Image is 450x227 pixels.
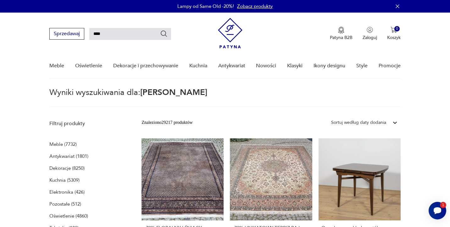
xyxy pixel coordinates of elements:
a: Ikona medaluPatyna B2B [330,27,353,41]
a: Sprzedawaj [49,32,84,36]
a: Elektronika (426) [49,188,85,197]
p: Lampy od Same Old -20%! [177,3,234,9]
a: Kuchnia [189,54,207,78]
div: Sortuj według daty dodania [331,119,386,126]
button: Zaloguj [363,27,377,41]
a: Klasyki [287,54,303,78]
a: Nowości [256,54,276,78]
button: 0Koszyk [387,27,401,41]
a: Oświetlenie [75,54,102,78]
a: Style [356,54,368,78]
img: Ikona medalu [338,27,344,34]
a: Zobacz produkty [237,3,273,9]
a: Promocje [379,54,401,78]
a: Antykwariat [218,54,245,78]
button: Sprzedawaj [49,28,84,40]
img: Patyna - sklep z meblami i dekoracjami vintage [218,18,242,48]
a: Dekoracje (8250) [49,164,85,173]
p: Zaloguj [363,35,377,41]
a: Kuchnia (5309) [49,176,80,185]
button: Szukaj [160,30,168,37]
a: Dekoracje i przechowywanie [113,54,178,78]
p: Patyna B2B [330,35,353,41]
img: Ikona koszyka [391,27,397,33]
div: Znaleziono 29217 produktów [142,119,192,126]
div: 0 [394,26,400,31]
p: Filtruj produkty [49,120,126,127]
iframe: Smartsupp widget button [429,202,446,219]
a: Pozostałe (512) [49,200,81,208]
span: [PERSON_NAME] [140,87,207,98]
a: Ikony designu [314,54,345,78]
a: Antykwariat (1801) [49,152,88,161]
a: Meble [49,54,64,78]
p: Koszyk [387,35,401,41]
p: Wyniki wyszukiwania dla: [49,89,400,107]
img: Ikonka użytkownika [367,27,373,33]
button: Patyna B2B [330,27,353,41]
a: Oświetlenie (4860) [49,212,88,220]
a: Meble (7732) [49,140,77,149]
